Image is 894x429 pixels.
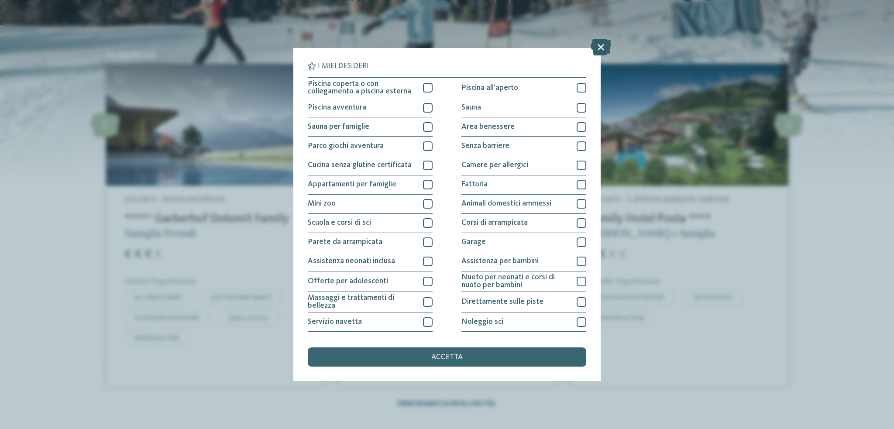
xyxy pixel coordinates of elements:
[461,123,515,131] span: Area benessere
[461,84,518,92] span: Piscina all'aperto
[308,238,382,246] span: Parete da arrampicata
[461,142,509,150] span: Senza barriere
[308,278,388,285] span: Offerte per adolescenti
[308,181,396,189] span: Appartamenti per famiglie
[461,257,539,265] span: Assistenza per bambini
[308,142,384,150] span: Parco giochi avventura
[461,219,528,227] span: Corsi di arrampicata
[308,200,336,208] span: Mini zoo
[461,238,486,246] span: Garage
[308,318,362,326] span: Servizio navetta
[308,257,395,265] span: Assistenza neonati inclusa
[461,104,481,112] span: Sauna
[308,294,416,309] span: Massaggi e trattamenti di bellezza
[431,353,463,361] span: accetta
[461,318,503,326] span: Noleggio sci
[308,161,412,169] span: Cucina senza glutine certificata
[461,274,570,289] span: Nuoto per neonati e corsi di nuoto per bambini
[308,104,366,112] span: Piscina avventura
[461,200,551,208] span: Animali domestici ammessi
[461,161,528,169] span: Camere per allergici
[308,80,416,96] span: Piscina coperta o con collegamento a piscina esterna
[461,181,488,189] span: Fattoria
[318,62,369,70] span: I miei desideri
[308,219,371,227] span: Scuola e corsi di sci
[461,298,543,306] span: Direttamente sulle piste
[308,123,369,131] span: Sauna per famiglie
